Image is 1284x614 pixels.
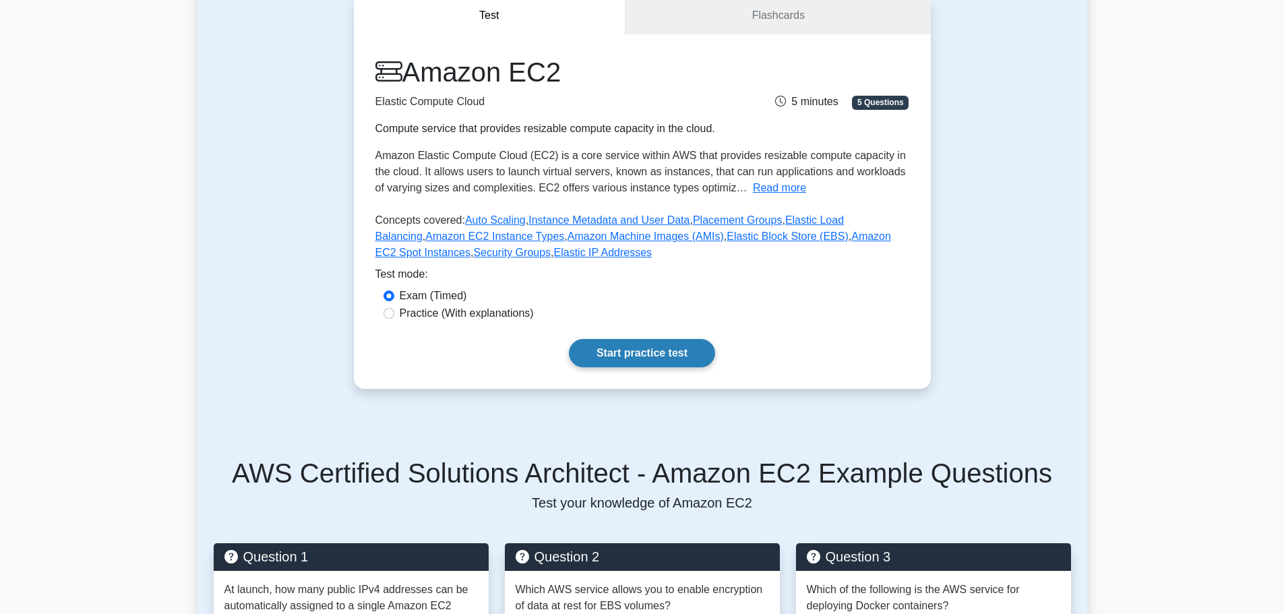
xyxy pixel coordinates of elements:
span: Amazon Elastic Compute Cloud (EC2) is a core service within AWS that provides resizable compute c... [375,150,906,193]
p: Test your knowledge of Amazon EC2 [214,495,1071,511]
a: Placement Groups [693,214,783,226]
span: 5 Questions [852,96,909,109]
a: Amazon Machine Images (AMIs) [568,231,724,242]
a: Security Groups [473,247,551,258]
span: 5 minutes [775,96,838,107]
h1: Amazon EC2 [375,56,726,88]
a: Elastic Block Store (EBS) [727,231,849,242]
p: Which of the following is the AWS service for deploying Docker containers? [807,582,1060,614]
h5: AWS Certified Solutions Architect - Amazon EC2 Example Questions [214,457,1071,489]
button: Read more [753,180,806,196]
label: Practice (With explanations) [400,305,534,321]
h5: Question 2 [516,549,769,565]
a: Elastic IP Addresses [554,247,652,258]
p: Elastic Compute Cloud [375,94,726,110]
label: Exam (Timed) [400,288,467,304]
a: Auto Scaling [465,214,526,226]
a: Instance Metadata and User Data [528,214,690,226]
a: Start practice test [569,339,715,367]
h5: Question 3 [807,549,1060,565]
p: Concepts covered: , , , , , , , , , [375,212,909,266]
h5: Question 1 [224,549,478,565]
p: Which AWS service allows you to enable encryption of data at rest for EBS volumes? [516,582,769,614]
div: Test mode: [375,266,909,288]
a: Amazon EC2 Instance Types [425,231,564,242]
div: Compute service that provides resizable compute capacity in the cloud. [375,121,726,137]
